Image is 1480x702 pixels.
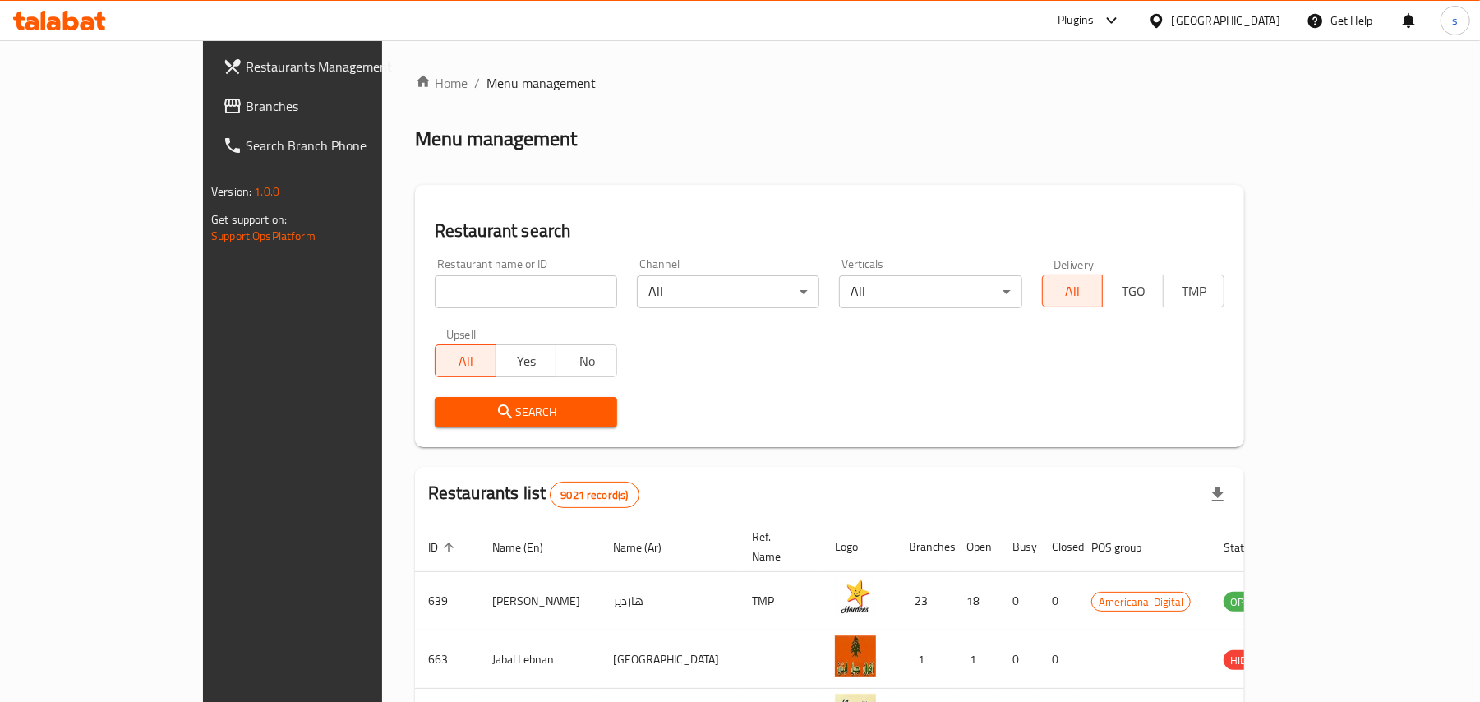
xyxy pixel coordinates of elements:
span: All [442,349,490,373]
div: Plugins [1058,11,1094,30]
div: [GEOGRAPHIC_DATA] [1172,12,1280,30]
div: Total records count [550,482,639,508]
button: Search [435,397,617,427]
span: Restaurants Management [246,57,437,76]
span: s [1452,12,1458,30]
span: All [1049,279,1097,303]
span: Version: [211,181,251,202]
button: TGO [1102,275,1164,307]
span: Yes [503,349,551,373]
th: Open [953,522,999,572]
li: / [474,73,480,93]
span: TGO [1109,279,1157,303]
button: TMP [1163,275,1224,307]
h2: Menu management [415,126,577,152]
span: No [563,349,611,373]
span: Name (Ar) [613,538,683,557]
span: Ref. Name [752,527,802,566]
img: Hardee's [835,577,876,618]
a: Branches [210,86,450,126]
span: 9021 record(s) [551,487,638,503]
span: Get support on: [211,209,287,230]
div: All [839,275,1021,308]
span: Name (En) [492,538,565,557]
button: No [556,344,617,377]
span: Branches [246,96,437,116]
input: Search for restaurant name or ID.. [435,275,617,308]
td: Jabal Lebnan [479,630,600,689]
td: 0 [1039,572,1078,630]
button: Yes [496,344,557,377]
nav: breadcrumb [415,73,1244,93]
td: TMP [739,572,822,630]
span: Search Branch Phone [246,136,437,155]
span: HIDDEN [1224,651,1273,670]
td: 1 [953,630,999,689]
span: Status [1224,538,1277,557]
td: 0 [999,630,1039,689]
span: Americana-Digital [1092,593,1190,612]
td: هارديز [600,572,739,630]
span: Menu management [486,73,596,93]
a: Support.OpsPlatform [211,225,316,247]
span: POS group [1091,538,1163,557]
a: Restaurants Management [210,47,450,86]
td: 0 [1039,630,1078,689]
span: 1.0.0 [254,181,279,202]
div: Export file [1198,475,1238,515]
td: [GEOGRAPHIC_DATA] [600,630,739,689]
span: TMP [1170,279,1218,303]
label: Delivery [1054,258,1095,270]
button: All [1042,275,1104,307]
th: Closed [1039,522,1078,572]
button: All [435,344,496,377]
div: All [637,275,819,308]
a: Search Branch Phone [210,126,450,165]
h2: Restaurants list [428,481,639,508]
span: ID [428,538,459,557]
img: Jabal Lebnan [835,635,876,677]
label: Upsell [446,328,477,339]
td: [PERSON_NAME] [479,572,600,630]
td: 0 [999,572,1039,630]
div: HIDDEN [1224,650,1273,670]
td: 23 [896,572,953,630]
span: Search [448,402,604,423]
th: Branches [896,522,953,572]
td: 1 [896,630,953,689]
td: 18 [953,572,999,630]
th: Logo [822,522,896,572]
th: Busy [999,522,1039,572]
h2: Restaurant search [435,219,1224,243]
span: OPEN [1224,593,1264,612]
